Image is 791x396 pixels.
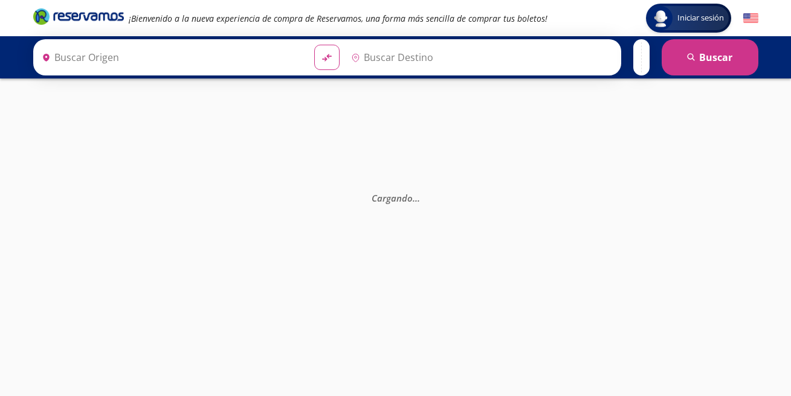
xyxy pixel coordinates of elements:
span: . [418,192,420,204]
span: Iniciar sesión [673,12,729,24]
a: Brand Logo [33,7,124,29]
button: English [743,11,758,26]
i: Brand Logo [33,7,124,25]
em: Cargando [372,192,420,204]
span: . [415,192,418,204]
span: . [413,192,415,204]
input: Buscar Destino [346,42,615,72]
button: Buscar [662,39,758,75]
em: ¡Bienvenido a la nueva experiencia de compra de Reservamos, una forma más sencilla de comprar tus... [129,13,547,24]
input: Buscar Origen [37,42,305,72]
